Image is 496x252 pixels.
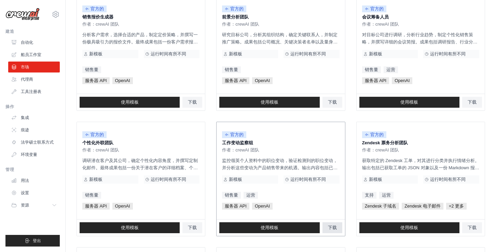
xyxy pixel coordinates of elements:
font: 法学硕士联系方式 [21,140,54,145]
font: 销售量 [365,67,378,72]
font: 监控领英个人资料中的职位变动，验证检测到的职位变动，并分析这些变动为产品销售带来的机遇。输出内容包括已验证的职位变动列表以及可供销售团队在拓展业务时利用这些变动的可行建议。 [222,158,337,185]
a: 运营 [379,192,394,199]
font: 工作变动监察组 [222,140,253,145]
font: 下载 [188,225,197,230]
font: 服务器 API [85,78,107,83]
font: 下载 [328,100,337,105]
a: 工具注册表 [8,86,60,97]
font: 新模板 [229,51,242,56]
font: 运行时间有所不同 [290,51,326,56]
a: 代理商 [8,74,60,85]
font: 下载 [468,100,477,105]
font: 下载 [188,100,197,105]
font: 对目标公司进行调研，分析行业趋势，制定个性化销售策略，并撰写详细的会议简报。成果包括调研报告、行业分析、销售策略以及详尽的简报文件，确保参会人员做好充分准备，高效开展洽谈。 [362,32,478,59]
font: 痕迹 [21,128,29,132]
font: 服务器 API [225,78,247,83]
a: 使用模板 [219,222,319,233]
font: 销售量 [85,193,98,198]
a: 使用模板 [359,97,459,108]
font: 自动化 [21,40,33,45]
a: 船员工作室 [8,49,60,60]
font: 设置 [21,190,29,195]
font: 建造 [5,29,14,34]
font: 使用模板 [121,100,139,105]
font: 工具注册表 [21,89,41,94]
font: 销售报价生成器 [82,14,113,19]
font: 官方的 [370,6,384,11]
button: 登出 [5,235,60,247]
font: 服务器 API [365,78,387,83]
font: 使用模板 [261,100,278,105]
font: 使用模板 [261,225,278,230]
font: 集成 [21,115,29,120]
font: OpenAI [255,203,270,209]
font: 运营 [246,193,255,198]
font: 资源 [21,203,29,208]
a: 使用模板 [219,97,319,108]
a: 下载 [182,97,202,108]
font: 官方的 [91,6,104,11]
a: 销售量 [222,192,241,199]
font: 官方的 [230,6,244,11]
font: 作者：crewAI 团队 [82,22,119,27]
font: 新模板 [89,177,102,182]
font: 管理 [5,167,14,172]
a: 下载 [322,222,342,233]
font: 运行时间有所不同 [151,177,186,182]
font: 使用模板 [400,100,418,105]
a: 销售量 [82,192,101,199]
font: OpenAI [115,78,130,83]
a: 下载 [462,222,482,233]
font: 官方的 [370,132,384,137]
font: 作者：crewAI 团队 [362,147,399,152]
a: 销售量 [362,66,381,73]
font: 下载 [328,225,337,230]
font: 操作 [5,104,14,109]
font: 使用模板 [121,225,139,230]
font: 船员工作室 [21,52,41,57]
font: 作者：crewAI 团队 [222,147,259,152]
a: 支持 [362,192,376,199]
a: 下载 [182,222,202,233]
font: 登出 [33,238,41,243]
font: OpenAI [255,78,270,83]
a: 自动化 [8,37,60,48]
a: 痕迹 [8,124,60,135]
a: 用法 [8,175,60,186]
a: 运营 [384,66,398,73]
a: 市场 [8,62,60,72]
font: 销售量 [85,67,98,72]
font: 服务器 API [225,203,247,209]
a: 销售量 [82,66,101,73]
font: 个性化外联团队 [82,140,113,145]
font: Zendesk 子域名 [365,203,396,209]
font: 作者：crewAI 团队 [362,22,399,27]
a: 设置 [8,187,60,198]
font: 使用模板 [400,225,418,230]
font: 分析客户需求，选择合适的产品，制定定价策略，并撰写一份极具吸引力的报价文件。最终成果包括一份客户需求报告、推荐的解决方案、定价方案，以及一份结构清晰、步骤清晰、极具说服力的报价文件。 [82,32,198,59]
font: 运行时间有所不同 [151,51,186,56]
font: Zendesk 电子邮件 [404,203,440,209]
font: 研究目标公司，分析其组织结构，确定关键联系人，并制定推广策略。成果包括公司概况、关键决策者名单以及量身定制的推广策略，所有格式均已调整，方便与销售团队共享。 [222,32,337,52]
a: 销售量 [222,66,241,73]
a: 运营 [244,192,258,199]
font: 新模板 [369,51,382,56]
button: 资源 [8,200,60,211]
font: +2 更多 [449,203,464,209]
font: 作者：crewAI 团队 [82,147,119,152]
font: 支持 [365,193,374,198]
font: 运行时间有所不同 [430,51,466,56]
font: 服务器 API [85,203,107,209]
font: 新模板 [89,51,102,56]
font: 调研潜在客户及其公司，确定个性化内容角度，并撰写定制化邮件。最终成果包括一份关于潜在客户的详细档案、个性化的谈话要点，以及一封专业撰写的邮件，能够有效地将潜在客户的需求与产品优势联系起来。 [82,158,198,185]
font: 会议筹备人员 [362,14,389,19]
font: 运营 [386,67,395,72]
font: 环境变量 [21,152,37,157]
font: 运营 [382,193,391,198]
a: 集成 [8,112,60,123]
font: 新模板 [229,177,242,182]
font: 销售量 [225,67,238,72]
a: 下载 [322,97,342,108]
font: OpenAI [395,78,410,83]
font: OpenAI [115,203,130,209]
